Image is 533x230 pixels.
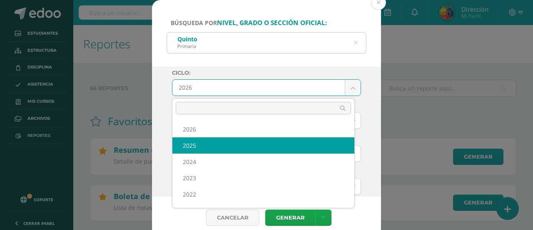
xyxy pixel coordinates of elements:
[172,137,354,154] div: 2025
[172,186,354,202] div: 2022
[172,121,354,137] div: 2026
[172,202,354,219] div: 2021
[172,154,354,170] div: 2024
[172,170,354,186] div: 2023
